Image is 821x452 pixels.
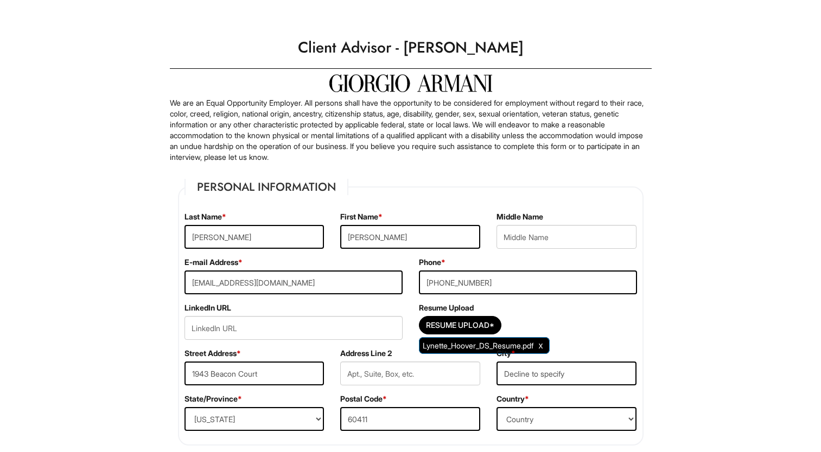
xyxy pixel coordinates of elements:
select: Country [497,407,637,431]
label: First Name [340,211,383,222]
button: Resume Upload*Resume Upload* [419,316,501,334]
img: Giorgio Armani [329,74,492,92]
label: Street Address [184,348,241,359]
input: Phone [419,270,637,294]
a: Clear Uploaded File [536,338,546,353]
label: Middle Name [497,211,543,222]
label: Postal Code [340,393,387,404]
label: Country [497,393,529,404]
label: Resume Upload [419,302,474,313]
legend: Personal Information [184,179,348,195]
label: Phone [419,257,445,268]
label: Last Name [184,211,226,222]
input: City [497,361,637,385]
input: E-mail Address [184,270,403,294]
input: Postal Code [340,407,480,431]
h1: Client Advisor - [PERSON_NAME] [164,33,657,63]
label: E-mail Address [184,257,243,268]
label: City [497,348,515,359]
input: First Name [340,225,480,249]
label: State/Province [184,393,242,404]
label: LinkedIn URL [184,302,231,313]
input: LinkedIn URL [184,316,403,340]
input: Street Address [184,361,324,385]
span: Lynette_Hoover_DS_Resume.pdf [423,341,533,350]
input: Last Name [184,225,324,249]
p: We are an Equal Opportunity Employer. All persons shall have the opportunity to be considered for... [170,98,652,163]
input: Middle Name [497,225,637,249]
label: Address Line 2 [340,348,392,359]
input: Apt., Suite, Box, etc. [340,361,480,385]
select: State/Province [184,407,324,431]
